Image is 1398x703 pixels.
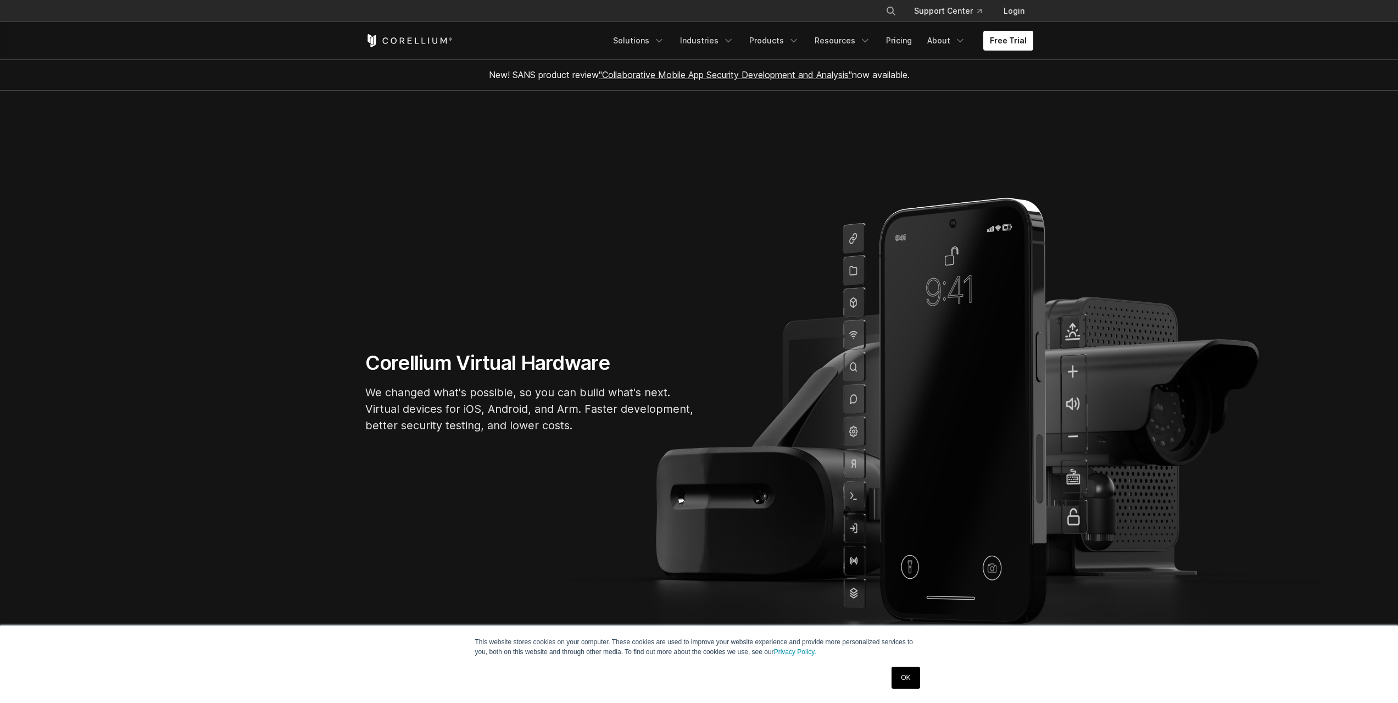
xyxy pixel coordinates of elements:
[365,351,695,375] h1: Corellium Virtual Hardware
[606,31,1033,51] div: Navigation Menu
[673,31,740,51] a: Industries
[599,69,852,80] a: "Collaborative Mobile App Security Development and Analysis"
[365,34,453,47] a: Corellium Home
[995,1,1033,21] a: Login
[892,667,920,689] a: OK
[921,31,972,51] a: About
[808,31,877,51] a: Resources
[774,648,816,656] a: Privacy Policy.
[881,1,901,21] button: Search
[879,31,918,51] a: Pricing
[475,637,923,657] p: This website stores cookies on your computer. These cookies are used to improve your website expe...
[905,1,990,21] a: Support Center
[983,31,1033,51] a: Free Trial
[365,384,695,434] p: We changed what's possible, so you can build what's next. Virtual devices for iOS, Android, and A...
[743,31,806,51] a: Products
[872,1,1033,21] div: Navigation Menu
[606,31,671,51] a: Solutions
[489,69,910,80] span: New! SANS product review now available.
